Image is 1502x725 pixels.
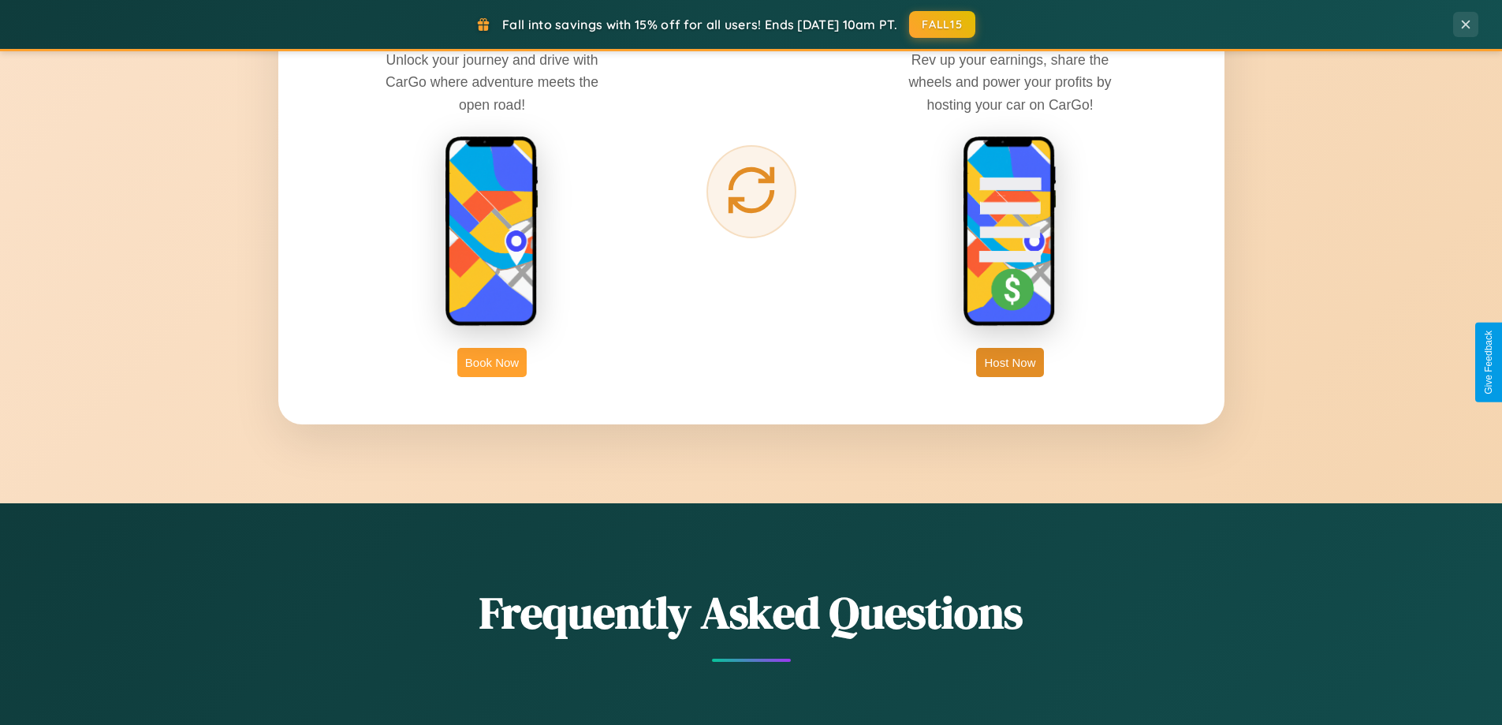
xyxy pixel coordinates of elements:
h2: Frequently Asked Questions [278,582,1224,643]
span: Fall into savings with 15% off for all users! Ends [DATE] 10am PT. [502,17,897,32]
img: host phone [963,136,1057,328]
button: Host Now [976,348,1043,377]
button: Book Now [457,348,527,377]
p: Unlock your journey and drive with CarGo where adventure meets the open road! [374,49,610,115]
img: rent phone [445,136,539,328]
p: Rev up your earnings, share the wheels and power your profits by hosting your car on CarGo! [892,49,1128,115]
button: FALL15 [909,11,975,38]
div: Give Feedback [1483,331,1494,394]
